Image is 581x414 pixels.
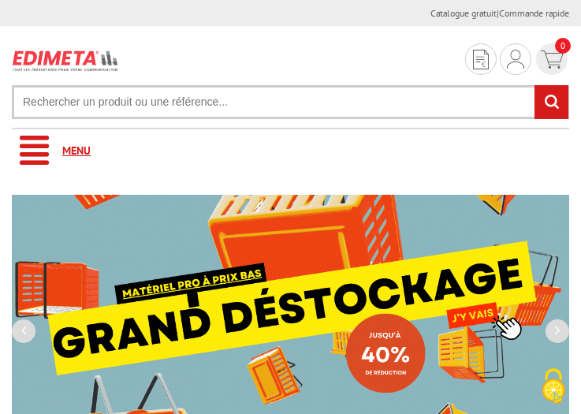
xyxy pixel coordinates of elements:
[62,144,91,158] span: Menu
[12,129,569,173] a: Menu
[555,38,571,54] span: 0
[507,50,524,69] img: devis rapide
[473,50,489,69] img: devis rapide
[526,360,581,414] button: Cookies (fenêtre modale)
[430,6,569,20] div: |
[499,7,569,19] a: Commande rapide
[12,85,569,119] input: Rechercher un produit ou une référence...
[534,43,569,75] a: devis rapide 0
[534,85,568,119] input: rechercher
[12,45,119,76] img: Présentoir, panneau, stand - Edimeta - PLV, affichage, mobilier bureau, entreprise
[430,7,497,19] a: Catalogue gratuit
[534,367,573,406] img: Cookies (fenêtre modale)
[541,50,564,69] img: devis rapide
